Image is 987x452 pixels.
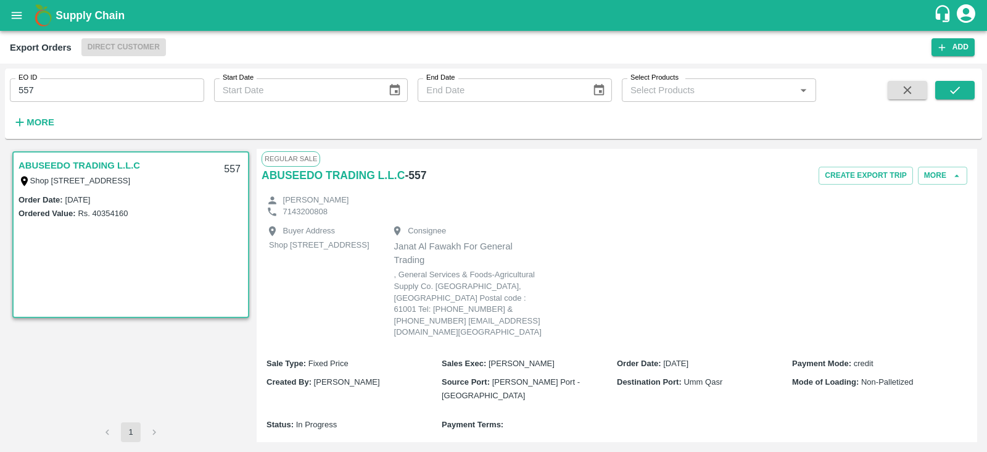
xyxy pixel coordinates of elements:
div: 557 [217,155,248,184]
input: End Date [418,78,582,102]
button: Open [795,82,811,98]
b: Destination Port : [617,377,682,387]
strong: More [27,117,54,127]
label: Rs. 40354160 [78,209,128,218]
button: More [10,112,57,133]
label: EO ID [19,73,37,83]
span: [DATE] [663,359,688,368]
label: Select Products [630,73,679,83]
a: ABUSEEDO TRADING L.L.C [262,167,405,184]
div: account of current user [955,2,977,28]
button: Add [931,38,975,56]
b: Payment Terms : [442,420,503,429]
b: Mode of Loading : [792,377,859,387]
p: [PERSON_NAME] [283,195,349,206]
button: Create Export Trip [819,167,912,185]
p: , General Services & Foods-Agricultural Supply Co. [GEOGRAPHIC_DATA], [GEOGRAPHIC_DATA] Postal co... [394,269,542,338]
b: Supply Chain [56,9,125,22]
h6: - 557 [405,167,426,184]
b: Sale Type : [266,359,306,368]
b: Status : [266,420,294,429]
span: Regular Sale [262,151,320,166]
a: Supply Chain [56,7,933,24]
label: Shop [STREET_ADDRESS] [30,176,131,185]
div: customer-support [933,4,955,27]
span: In Progress [296,420,337,429]
div: Export Orders [10,40,72,56]
b: Order Date : [617,359,661,368]
p: Buyer Address [283,225,336,237]
label: End Date [426,73,455,83]
p: Shop [STREET_ADDRESS] [269,240,370,251]
b: Source Port : [442,377,490,387]
button: page 1 [121,422,141,442]
input: Enter EO ID [10,78,204,102]
b: Payment Mode : [792,359,851,368]
button: Choose date [587,78,611,102]
label: Order Date : [19,195,63,204]
span: Umm Qasr [683,377,722,387]
span: [PERSON_NAME] Port - [GEOGRAPHIC_DATA] [442,377,580,400]
label: [DATE] [65,195,91,204]
input: Start Date [214,78,378,102]
label: Start Date [223,73,254,83]
p: Consignee [408,225,446,237]
span: Non-Palletized [861,377,914,387]
a: ABUSEEDO TRADING L.L.C [19,157,140,174]
span: [PERSON_NAME] [314,377,380,387]
button: open drawer [2,1,31,30]
button: Choose date [383,78,407,102]
nav: pagination navigation [96,422,166,442]
span: Fixed Price [308,359,349,368]
p: 7143200808 [283,206,328,218]
b: Created By : [266,377,312,387]
span: [PERSON_NAME] [489,359,555,368]
label: Ordered Value: [19,209,75,218]
p: Janat Al Fawakh For General Trading [394,240,542,267]
input: Select Products [626,82,792,98]
button: More [918,167,967,185]
b: Sales Exec : [442,359,486,368]
img: logo [31,3,56,28]
span: credit [854,359,873,368]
